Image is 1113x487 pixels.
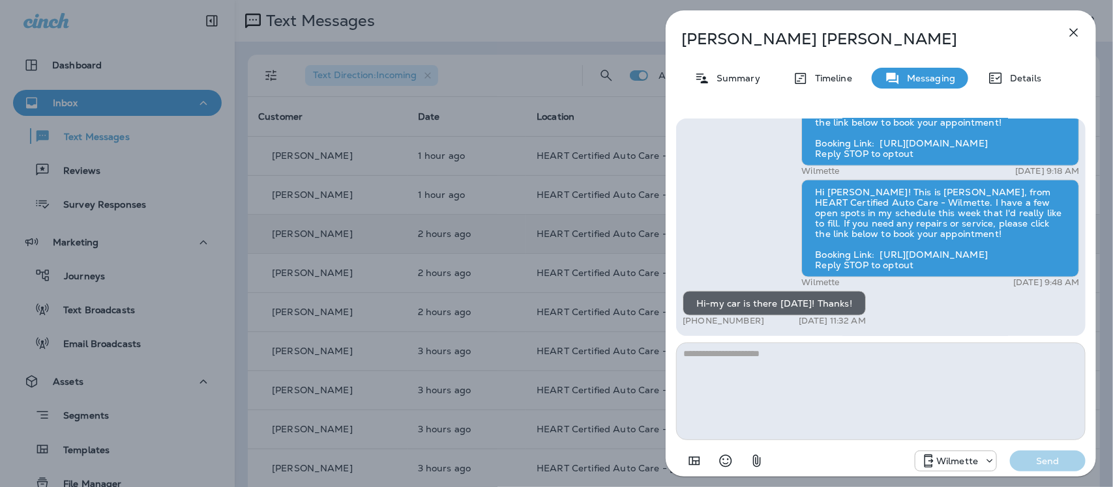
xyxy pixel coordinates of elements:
button: Select an emoji [713,448,739,474]
button: Add in a premade template [681,448,707,474]
p: [PERSON_NAME] [PERSON_NAME] [681,30,1037,48]
div: Hi-my car is there [DATE]! Thanks! [683,291,866,316]
p: Details [1003,73,1041,83]
p: Wilmette [801,166,839,176]
p: Wilmette [801,277,839,288]
p: [DATE] 11:32 AM [799,316,866,326]
p: Summary [710,73,760,83]
p: [PHONE_NUMBER] [683,316,764,326]
p: Messaging [900,73,955,83]
div: Hi [PERSON_NAME]! This is [PERSON_NAME], from HEART Certified Auto Care - Wilmette. I have a few ... [801,180,1079,277]
p: Wilmette [936,456,978,466]
p: Timeline [809,73,852,83]
p: [DATE] 9:48 AM [1013,277,1079,288]
div: +1 (847) 865-9557 [915,453,996,469]
p: [DATE] 9:18 AM [1015,166,1079,176]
